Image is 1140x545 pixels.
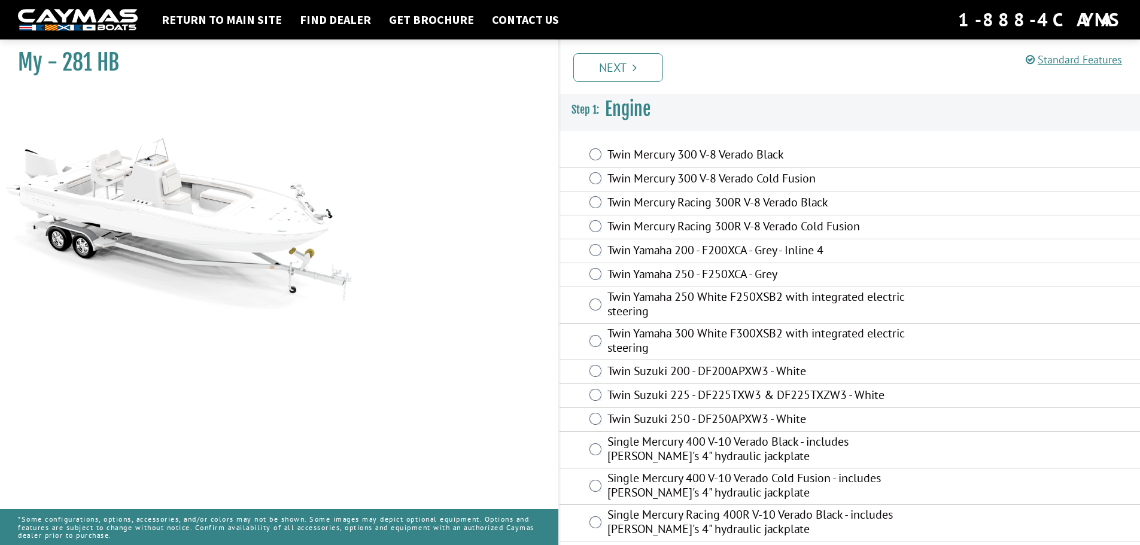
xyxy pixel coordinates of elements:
label: Twin Yamaha 250 White F250XSB2 with integrated electric steering [607,290,927,321]
a: Contact Us [486,12,565,28]
a: Find Dealer [294,12,377,28]
img: white-logo-c9c8dbefe5ff5ceceb0f0178aa75bf4bb51f6bca0971e226c86eb53dfe498488.png [18,9,138,31]
label: Single Mercury Racing 400R V-10 Verado Black - includes [PERSON_NAME]'s 4" hydraulic jackplate [607,507,927,539]
label: Twin Mercury Racing 300R V-8 Verado Black [607,195,927,212]
p: *Some configurations, options, accessories, and/or colors may not be shown. Some images may depic... [18,509,540,545]
label: Twin Mercury 300 V-8 Verado Black [607,147,927,165]
label: Twin Mercury Racing 300R V-8 Verado Cold Fusion [607,219,927,236]
div: 1-888-4CAYMAS [958,7,1122,33]
a: Next [573,53,663,82]
h1: My - 281 HB [18,49,528,76]
label: Twin Yamaha 300 White F300XSB2 with integrated electric steering [607,326,927,358]
label: Twin Yamaha 250 - F250XCA - Grey [607,267,927,284]
label: Twin Mercury 300 V-8 Verado Cold Fusion [607,171,927,188]
a: Get Brochure [383,12,480,28]
a: Return to main site [156,12,288,28]
a: Standard Features [1026,53,1122,66]
label: Twin Yamaha 200 - F200XCA - Grey - Inline 4 [607,243,927,260]
label: Twin Suzuki 225 - DF225TXW3 & DF225TXZW3 - White [607,388,927,405]
label: Single Mercury 400 V-10 Verado Cold Fusion - includes [PERSON_NAME]'s 4" hydraulic jackplate [607,471,927,503]
label: Single Mercury 400 V-10 Verado Black - includes [PERSON_NAME]'s 4" hydraulic jackplate [607,434,927,466]
label: Twin Suzuki 250 - DF250APXW3 - White [607,412,927,429]
label: Twin Suzuki 200 - DF200APXW3 - White [607,364,927,381]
